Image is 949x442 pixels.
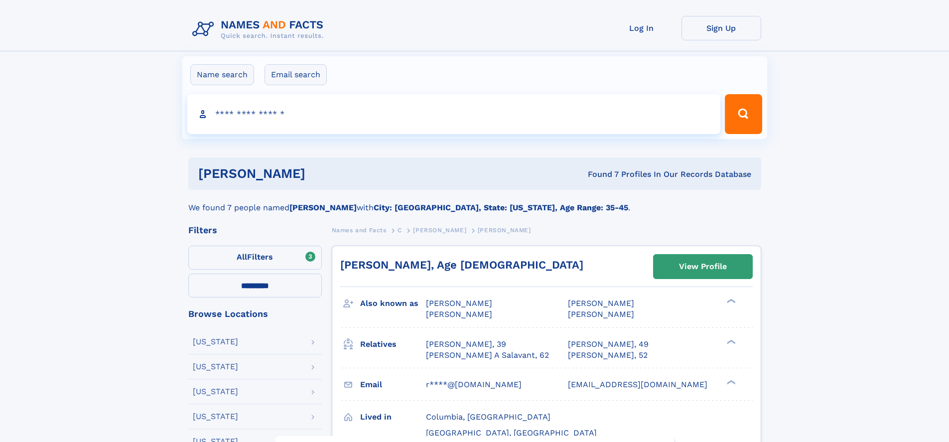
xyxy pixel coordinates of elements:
[265,64,327,85] label: Email search
[724,379,736,385] div: ❯
[724,338,736,345] div: ❯
[724,298,736,304] div: ❯
[426,350,549,361] a: [PERSON_NAME] A Salavant, 62
[446,169,751,180] div: Found 7 Profiles In Our Records Database
[188,16,332,43] img: Logo Names and Facts
[568,309,634,319] span: [PERSON_NAME]
[332,224,387,236] a: Names and Facts
[188,226,322,235] div: Filters
[413,227,466,234] span: [PERSON_NAME]
[360,336,426,353] h3: Relatives
[426,298,492,308] span: [PERSON_NAME]
[478,227,531,234] span: [PERSON_NAME]
[198,167,447,180] h1: [PERSON_NAME]
[188,309,322,318] div: Browse Locations
[568,380,707,389] span: [EMAIL_ADDRESS][DOMAIN_NAME]
[413,224,466,236] a: [PERSON_NAME]
[568,350,648,361] a: [PERSON_NAME], 52
[360,409,426,426] h3: Lived in
[193,338,238,346] div: [US_STATE]
[193,413,238,421] div: [US_STATE]
[725,94,762,134] button: Search Button
[237,252,247,262] span: All
[679,255,727,278] div: View Profile
[188,190,761,214] div: We found 7 people named with .
[602,16,681,40] a: Log In
[374,203,628,212] b: City: [GEOGRAPHIC_DATA], State: [US_STATE], Age Range: 35-45
[289,203,357,212] b: [PERSON_NAME]
[188,246,322,270] label: Filters
[193,363,238,371] div: [US_STATE]
[426,309,492,319] span: [PERSON_NAME]
[568,298,634,308] span: [PERSON_NAME]
[426,339,506,350] a: [PERSON_NAME], 39
[426,412,550,422] span: Columbia, [GEOGRAPHIC_DATA]
[568,339,649,350] a: [PERSON_NAME], 49
[193,388,238,396] div: [US_STATE]
[360,376,426,393] h3: Email
[654,255,752,279] a: View Profile
[187,94,721,134] input: search input
[681,16,761,40] a: Sign Up
[426,428,597,438] span: [GEOGRAPHIC_DATA], [GEOGRAPHIC_DATA]
[190,64,254,85] label: Name search
[398,227,402,234] span: C
[398,224,402,236] a: C
[360,295,426,312] h3: Also known as
[340,259,583,271] a: [PERSON_NAME], Age [DEMOGRAPHIC_DATA]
